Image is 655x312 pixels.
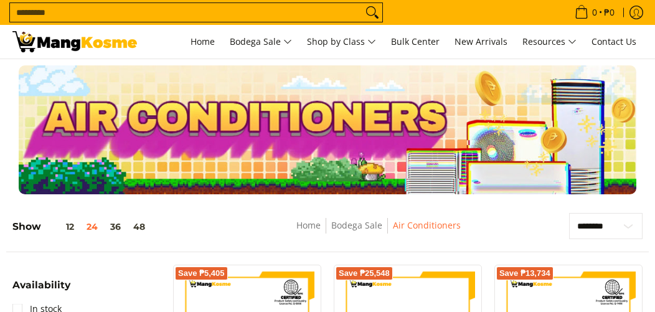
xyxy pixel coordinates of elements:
[307,34,376,50] span: Shop by Class
[149,25,643,59] nav: Main Menu
[522,34,577,50] span: Resources
[301,25,382,59] a: Shop by Class
[448,25,514,59] a: New Arrivals
[80,222,104,232] button: 24
[385,25,446,59] a: Bulk Center
[591,35,636,47] span: Contact Us
[585,25,643,59] a: Contact Us
[12,220,151,233] h5: Show
[516,25,583,59] a: Resources
[362,3,382,22] button: Search
[127,222,151,232] button: 48
[339,270,390,277] span: Save ₱25,548
[393,219,461,231] a: Air Conditioners
[571,6,618,19] span: •
[455,35,507,47] span: New Arrivals
[391,35,440,47] span: Bulk Center
[184,25,221,59] a: Home
[178,270,225,277] span: Save ₱5,405
[12,280,70,290] span: Availability
[41,222,80,232] button: 12
[104,222,127,232] button: 36
[224,25,298,59] a: Bodega Sale
[499,270,550,277] span: Save ₱13,734
[331,219,382,231] a: Bodega Sale
[296,219,321,231] a: Home
[230,218,527,246] nav: Breadcrumbs
[12,280,70,300] summary: Open
[590,8,599,17] span: 0
[12,31,137,52] img: Bodega Sale Aircon l Mang Kosme: Home Appliances Warehouse Sale
[602,8,616,17] span: ₱0
[230,34,292,50] span: Bodega Sale
[191,35,215,47] span: Home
